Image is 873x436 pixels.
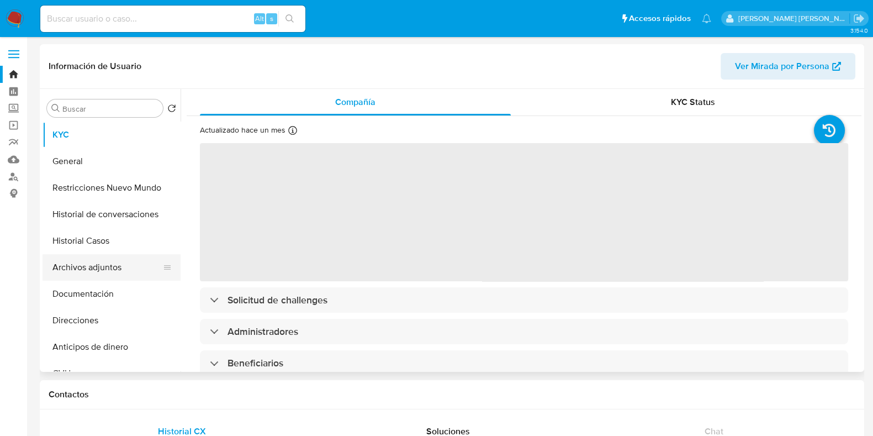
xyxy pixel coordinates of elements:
button: General [43,148,181,175]
button: Documentación [43,281,181,307]
button: Historial de conversaciones [43,201,181,228]
div: Administradores [200,319,848,344]
span: Accesos rápidos [629,13,691,24]
span: Ver Mirada por Persona [735,53,829,80]
span: Compañía [335,96,375,108]
h1: Contactos [49,389,855,400]
button: Buscar [51,104,60,113]
div: Solicitud de challenges [200,287,848,313]
button: Historial Casos [43,228,181,254]
span: s [270,13,273,24]
h3: Beneficiarios [227,357,283,369]
button: Restricciones Nuevo Mundo [43,175,181,201]
span: Alt [255,13,264,24]
button: search-icon [278,11,301,27]
button: Volver al orden por defecto [167,104,176,116]
a: Notificaciones [702,14,711,23]
h3: Administradores [227,325,298,338]
button: Anticipos de dinero [43,334,181,360]
h1: Información de Usuario [49,61,141,72]
button: Archivos adjuntos [43,254,172,281]
button: CVU [43,360,181,387]
span: ‌ [200,143,848,281]
button: KYC [43,122,181,148]
input: Buscar usuario o caso... [40,12,305,26]
h3: Solicitud de challenges [227,294,327,306]
a: Salir [853,13,865,24]
button: Direcciones [43,307,181,334]
div: Beneficiarios [200,350,848,376]
p: Actualizado hace un mes [200,125,285,135]
p: noelia.huarte@mercadolibre.com [738,13,850,24]
span: KYC Status [671,96,715,108]
input: Buscar [62,104,158,114]
button: Ver Mirada por Persona [721,53,855,80]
